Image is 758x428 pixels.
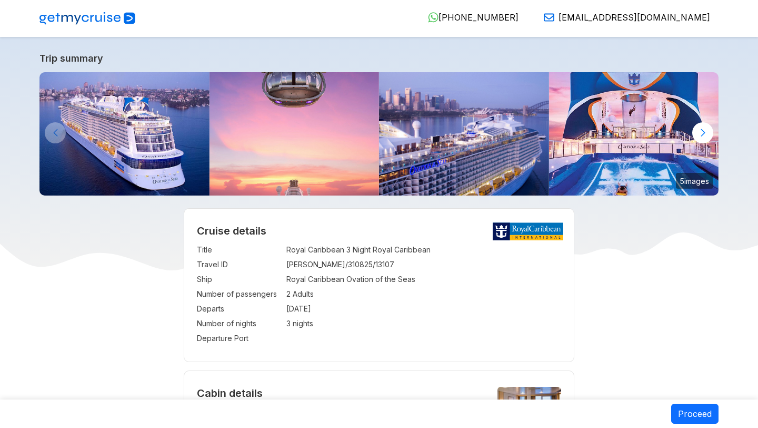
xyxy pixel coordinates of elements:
[420,12,518,23] a: [PHONE_NUMBER]
[197,242,281,257] td: Title
[286,301,562,316] td: [DATE]
[535,12,710,23] a: [EMAIL_ADDRESS][DOMAIN_NAME]
[281,242,286,257] td: :
[438,12,518,23] span: [PHONE_NUMBER]
[39,53,719,64] a: Trip summary
[197,272,281,287] td: Ship
[286,257,562,272] td: [PERSON_NAME]/310825/13107
[197,301,281,316] td: Departs
[281,287,286,301] td: :
[39,72,210,196] img: ovation-exterior-back-aerial-sunset-port-ship.jpg
[286,316,562,331] td: 3 nights
[286,272,562,287] td: Royal Caribbean Ovation of the Seas
[210,72,380,196] img: north-star-sunset-ovation-of-the-seas.jpg
[197,331,281,346] td: Departure Port
[428,12,438,23] img: WhatsApp
[286,287,562,301] td: 2 Adults
[379,72,549,196] img: ovation-of-the-seas-departing-from-sydney.jpg
[197,287,281,301] td: Number of passengers
[197,257,281,272] td: Travel ID
[281,331,286,346] td: :
[281,257,286,272] td: :
[549,72,719,196] img: ovation-of-the-seas-flowrider-sunset.jpg
[281,301,286,316] td: :
[671,404,719,424] button: Proceed
[197,387,562,400] h4: Cabin details
[676,173,713,189] small: 5 images
[197,225,562,237] h2: Cruise details
[197,316,281,331] td: Number of nights
[544,12,554,23] img: Email
[281,272,286,287] td: :
[281,316,286,331] td: :
[558,12,710,23] span: [EMAIL_ADDRESS][DOMAIN_NAME]
[286,242,562,257] td: Royal Caribbean 3 Night Royal Caribbean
